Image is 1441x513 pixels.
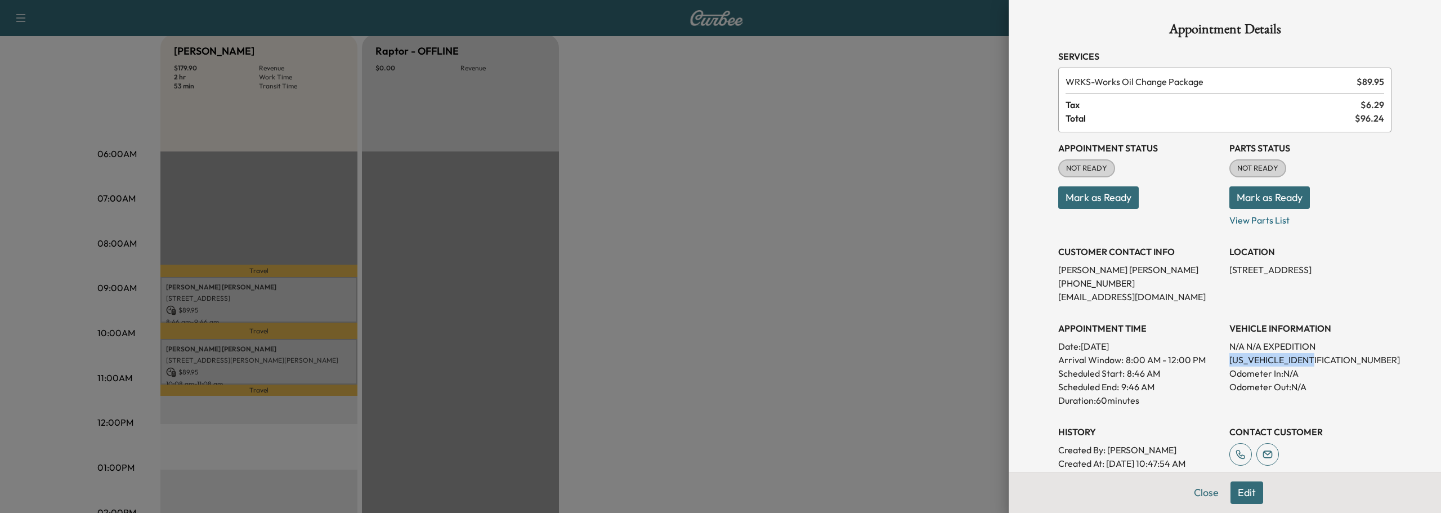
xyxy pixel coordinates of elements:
[1059,163,1114,174] span: NOT READY
[1058,470,1220,484] p: Modified By : [PERSON_NAME]
[1058,443,1220,457] p: Created By : [PERSON_NAME]
[1066,111,1355,125] span: Total
[1058,322,1220,335] h3: APPOINTMENT TIME
[1229,425,1391,439] h3: CONTACT CUSTOMER
[1121,380,1154,394] p: 9:46 AM
[1066,98,1361,111] span: Tax
[1229,380,1391,394] p: Odometer Out: N/A
[1229,263,1391,276] p: [STREET_ADDRESS]
[1066,75,1352,88] span: Works Oil Change Package
[1058,23,1391,41] h1: Appointment Details
[1058,276,1220,290] p: [PHONE_NUMBER]
[1229,340,1391,353] p: N/A N/A EXPEDITION
[1058,457,1220,470] p: Created At : [DATE] 10:47:54 AM
[1058,425,1220,439] h3: History
[1058,290,1220,304] p: [EMAIL_ADDRESS][DOMAIN_NAME]
[1058,141,1220,155] h3: Appointment Status
[1058,186,1139,209] button: Mark as Ready
[1127,367,1160,380] p: 8:46 AM
[1058,50,1391,63] h3: Services
[1229,322,1391,335] h3: VEHICLE INFORMATION
[1355,111,1384,125] span: $ 96.24
[1058,353,1220,367] p: Arrival Window:
[1229,353,1391,367] p: [US_VEHICLE_IDENTIFICATION_NUMBER]
[1229,186,1310,209] button: Mark as Ready
[1361,98,1384,111] span: $ 6.29
[1058,394,1220,407] p: Duration: 60 minutes
[1058,380,1119,394] p: Scheduled End:
[1187,481,1226,504] button: Close
[1058,340,1220,353] p: Date: [DATE]
[1126,353,1206,367] span: 8:00 AM - 12:00 PM
[1229,141,1391,155] h3: Parts Status
[1357,75,1384,88] span: $ 89.95
[1229,209,1391,227] p: View Parts List
[1058,263,1220,276] p: [PERSON_NAME] [PERSON_NAME]
[1229,245,1391,258] h3: LOCATION
[1230,481,1263,504] button: Edit
[1058,245,1220,258] h3: CUSTOMER CONTACT INFO
[1229,367,1391,380] p: Odometer In: N/A
[1058,367,1125,380] p: Scheduled Start:
[1230,163,1285,174] span: NOT READY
